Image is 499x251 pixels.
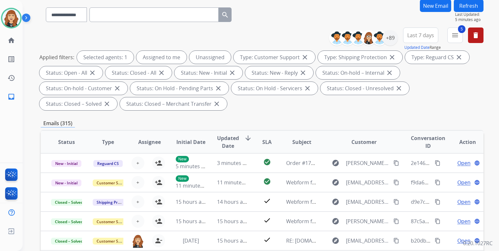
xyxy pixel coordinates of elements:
[217,237,249,244] span: 15 hours ago
[39,97,117,110] div: Status: Closed – Solved
[136,217,139,225] span: +
[318,51,402,64] div: Type: Shipping Protection
[455,17,483,22] span: 5 minutes ago
[474,238,480,244] mat-icon: language
[346,179,390,186] span: [EMAIL_ADDRESS][DOMAIN_NAME]
[435,180,441,185] mat-icon: content_copy
[2,9,20,27] img: avatar
[435,238,441,244] mat-icon: content_copy
[176,163,210,170] span: 5 minutes ago
[221,11,229,19] mat-icon: search
[39,66,103,79] div: Status: Open - All
[393,199,399,205] mat-icon: content_copy
[136,198,139,206] span: +
[455,53,463,61] mat-icon: close
[39,82,128,95] div: Status: On-hold - Customer
[301,53,309,61] mat-icon: close
[217,159,252,167] span: 3 minutes ago
[7,37,15,44] mat-icon: home
[217,198,249,205] span: 14 hours ago
[286,198,432,205] span: Webform from [EMAIL_ADDRESS][DOMAIN_NAME] on [DATE]
[103,100,111,108] mat-icon: close
[316,66,400,79] div: Status: On-hold – Internal
[130,82,229,95] div: Status: On Hold - Pending Parts
[346,198,390,206] span: [EMAIL_ADDRESS][DOMAIN_NAME]
[458,25,465,33] span: 5
[386,69,393,77] mat-icon: close
[51,160,81,167] span: New - Initial
[155,217,162,225] mat-icon: person_add
[451,31,459,39] mat-icon: menu
[155,198,162,206] mat-icon: person_add
[174,66,243,79] div: Status: New - Initial
[395,84,403,92] mat-icon: close
[263,197,271,205] mat-icon: check
[320,82,409,95] div: Status: Closed - Unresolved
[155,179,162,186] mat-icon: person_add
[346,159,390,167] span: [PERSON_NAME][EMAIL_ADDRESS][DOMAIN_NAME]
[51,218,87,225] span: Closed – Solved
[455,12,483,17] span: Last Updated:
[457,198,471,206] span: Open
[93,218,135,225] span: Customer Support
[245,66,313,79] div: Status: New - Reply
[231,82,318,95] div: Status: On Hold - Servicers
[263,216,271,224] mat-icon: check
[474,218,480,224] mat-icon: language
[176,138,205,146] span: Initial Date
[176,156,189,162] p: New
[77,51,134,64] div: Selected agents: 1
[176,218,208,225] span: 15 hours ago
[447,27,463,43] button: 5
[176,198,208,205] span: 15 hours ago
[228,69,236,77] mat-icon: close
[217,179,255,186] span: 11 minutes ago
[113,84,121,92] mat-icon: close
[457,237,471,245] span: Open
[292,138,311,146] span: Subject
[299,69,307,77] mat-icon: close
[263,236,271,244] mat-icon: check
[286,159,334,167] span: Order #1771111350
[155,237,162,245] mat-icon: person_remove
[388,53,396,61] mat-icon: close
[457,217,471,225] span: Open
[474,180,480,185] mat-icon: language
[382,30,398,46] div: +89
[332,217,339,225] mat-icon: explore
[244,134,252,142] mat-icon: arrow_downward
[286,237,383,244] span: RE: [DOMAIN_NAME] account resolution
[131,157,144,169] button: +
[332,159,339,167] mat-icon: explore
[93,238,135,245] span: Customer Support
[51,180,81,186] span: New - Initial
[393,160,399,166] mat-icon: content_copy
[214,84,222,92] mat-icon: close
[51,199,87,206] span: Closed – Solved
[304,84,311,92] mat-icon: close
[136,51,187,64] div: Assigned to me
[131,215,144,228] button: +
[136,179,139,186] span: +
[213,100,221,108] mat-icon: close
[435,160,441,166] mat-icon: content_copy
[7,55,15,63] mat-icon: list_alt
[393,218,399,224] mat-icon: content_copy
[138,138,161,146] span: Assignee
[262,138,272,146] span: SLA
[183,237,199,244] span: [DATE]
[404,45,441,50] span: Range
[176,175,189,182] p: New
[474,160,480,166] mat-icon: language
[131,234,144,248] img: agent-avatar
[105,66,172,79] div: Status: Closed - All
[411,134,445,150] span: Conversation ID
[474,199,480,205] mat-icon: language
[263,178,271,185] mat-icon: check_circle
[7,93,15,101] mat-icon: inbox
[457,179,471,186] span: Open
[442,131,483,153] th: Action
[93,180,135,186] span: Customer Support
[351,138,377,146] span: Customer
[39,53,74,61] p: Applied filters:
